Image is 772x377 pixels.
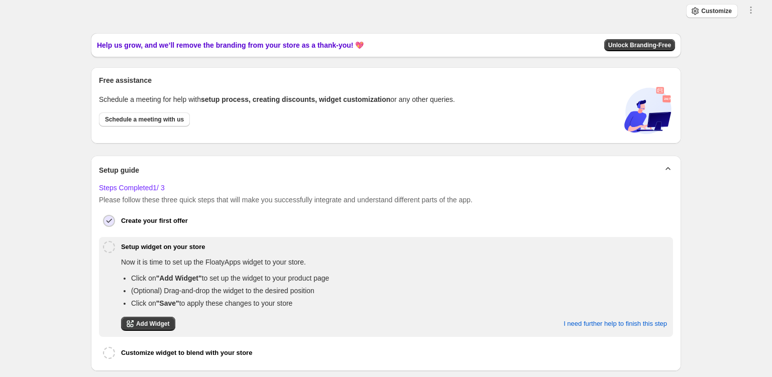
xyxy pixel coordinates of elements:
h6: Steps Completed 1 / 3 [99,183,673,193]
button: Customize [686,4,738,18]
span: Click on to set up the widget to your product page [131,274,329,282]
button: Setup widget on your store [121,237,669,257]
span: Add Widget [136,320,170,328]
span: Help us grow, and we’ll remove the branding from your store as a thank-you! 💖 [97,40,364,50]
span: Setup guide [99,165,139,175]
button: Customize widget to blend with your store [121,343,669,363]
span: Free assistance [99,75,152,85]
span: Customize [701,7,732,15]
span: setup process, creating discounts, widget customization [201,95,390,103]
h6: Setup widget on your store [121,242,205,252]
span: Click on to apply these changes to your store [131,299,292,307]
img: book-call-DYLe8nE5.svg [623,85,673,136]
span: Schedule a meeting with us [105,115,184,123]
strong: "Save" [156,299,179,307]
a: Add Widget [121,317,176,331]
a: Schedule a meeting with us [99,112,190,127]
span: Unlock Branding-Free [608,41,671,49]
strong: "Add Widget" [156,274,202,282]
p: Please follow these three quick steps that will make you successfully integrate and understand di... [99,195,673,205]
h6: Customize widget to blend with your store [121,348,252,358]
button: I need further help to finish this step [558,313,673,334]
span: I need further help to finish this step [564,320,667,328]
span: (Optional) Drag-and-drop the widget to the desired position [131,287,314,295]
h6: Create your first offer [121,216,188,226]
p: Schedule a meeting for help with or any other queries. [99,94,455,104]
button: Unlock Branding-Free [604,39,675,51]
p: Now it is time to set up the FloatyApps widget to your store. [121,257,667,267]
button: Create your first offer [121,211,669,231]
